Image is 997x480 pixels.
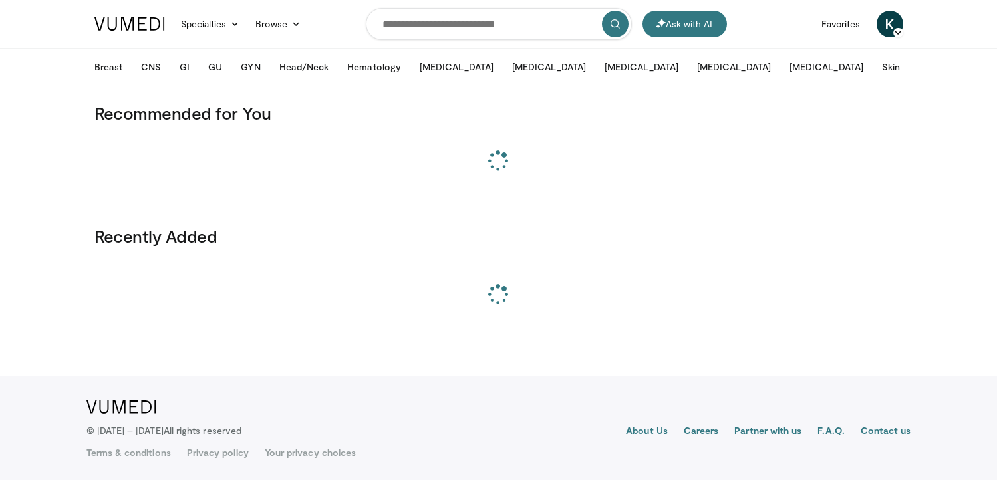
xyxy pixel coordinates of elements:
[626,424,668,440] a: About Us
[86,446,171,459] a: Terms & conditions
[187,446,249,459] a: Privacy policy
[813,11,869,37] a: Favorites
[94,225,903,247] h3: Recently Added
[861,424,911,440] a: Contact us
[412,54,501,80] button: [MEDICAL_DATA]
[164,425,241,436] span: All rights reserved
[504,54,594,80] button: [MEDICAL_DATA]
[642,11,727,37] button: Ask with AI
[173,11,248,37] a: Specialties
[597,54,686,80] button: [MEDICAL_DATA]
[86,400,156,414] img: VuMedi Logo
[86,54,130,80] button: Breast
[734,424,801,440] a: Partner with us
[877,11,903,37] a: K
[247,11,309,37] a: Browse
[689,54,779,80] button: [MEDICAL_DATA]
[271,54,337,80] button: Head/Neck
[94,17,165,31] img: VuMedi Logo
[133,54,169,80] button: CNS
[172,54,198,80] button: GI
[874,54,908,80] button: Skin
[86,424,242,437] p: © [DATE] – [DATE]
[366,8,632,40] input: Search topics, interventions
[782,54,871,80] button: [MEDICAL_DATA]
[684,424,719,440] a: Careers
[233,54,268,80] button: GYN
[200,54,230,80] button: GU
[817,424,844,440] a: F.A.Q.
[265,446,356,459] a: Your privacy choices
[339,54,409,80] button: Hematology
[94,102,903,124] h3: Recommended for You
